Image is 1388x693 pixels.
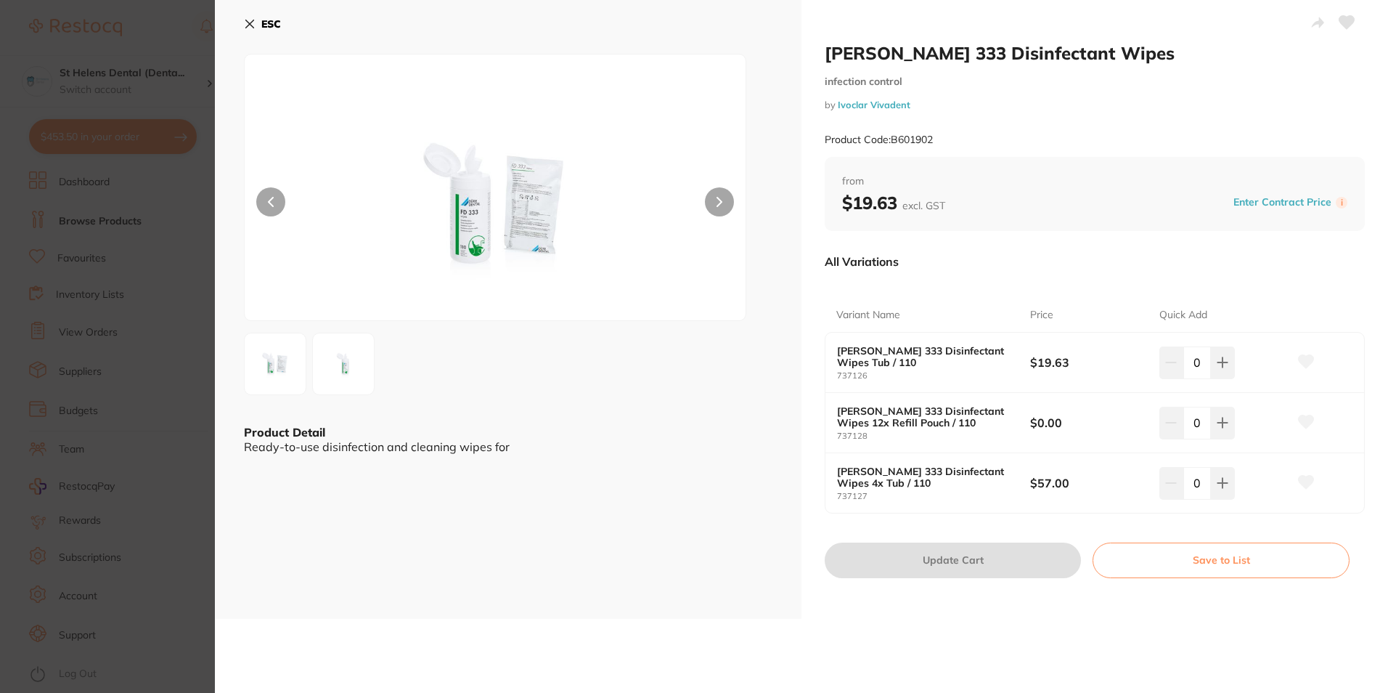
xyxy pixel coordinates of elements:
span: from [842,174,1347,189]
span: excl. GST [902,199,945,212]
b: [PERSON_NAME] 333 Disinfectant Wipes 12x Refill Pouch / 110 [837,405,1011,429]
h2: [PERSON_NAME] 333 Disinfectant Wipes [825,42,1365,64]
small: by [825,100,1365,110]
button: Update Cart [825,543,1081,577]
label: i [1336,197,1347,208]
small: Product Code: B601902 [825,134,933,146]
b: [PERSON_NAME] 333 Disinfectant Wipes 4x Tub / 110 [837,466,1011,489]
small: 737128 [837,431,1030,441]
small: infection control [825,76,1365,88]
b: $0.00 [1030,415,1146,431]
div: Ready-to-use disinfection and cleaning wipes for [244,440,772,453]
b: Product Detail [244,425,325,439]
b: $19.63 [1030,354,1146,370]
p: Quick Add [1159,308,1207,323]
small: 737126 [837,371,1030,381]
button: Enter Contract Price [1229,195,1336,209]
p: All Variations [825,254,899,269]
b: [PERSON_NAME] 333 Disinfectant Wipes Tub / 110 [837,345,1011,368]
a: Ivoclar Vivadent [838,99,910,110]
p: Variant Name [836,308,900,323]
b: ESC [261,17,281,31]
button: ESC [244,12,281,36]
p: Price [1030,308,1053,323]
img: emszWkRoa1pEYw [345,91,645,320]
b: $57.00 [1030,475,1146,491]
button: Save to List [1093,543,1350,577]
b: $19.63 [842,192,945,214]
img: emszWkRoa1pEYw [249,338,301,390]
small: 737127 [837,492,1030,501]
img: Wmpaams [317,338,370,390]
